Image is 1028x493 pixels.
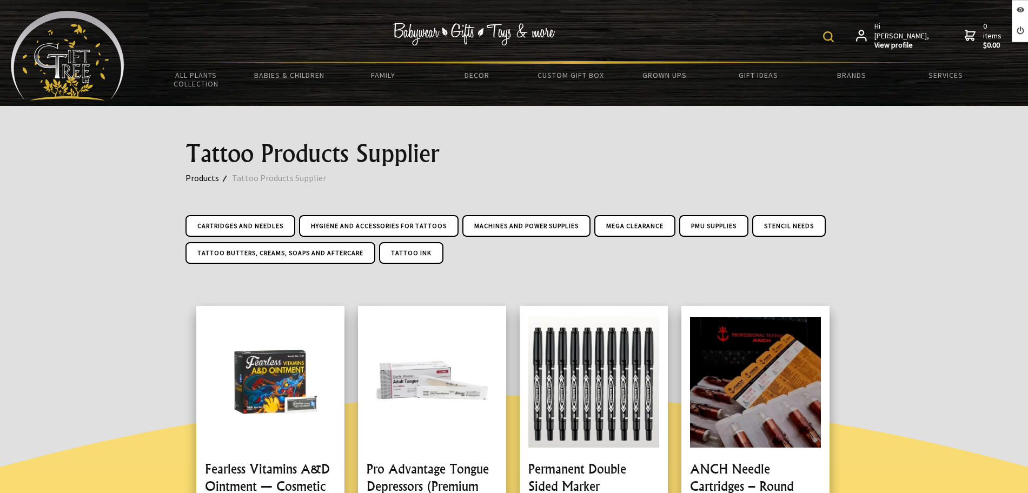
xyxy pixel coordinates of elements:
a: Gift Ideas [711,64,805,86]
h1: Tattoo Products Supplier [185,141,843,166]
a: All Plants Collection [149,64,243,95]
img: product search [823,31,834,42]
a: Custom Gift Box [524,64,618,86]
a: Tattoo Butters, Creams, Soaps and Aftercare [185,242,375,264]
a: Grown Ups [618,64,711,86]
a: Brands [805,64,899,86]
a: Tattoo Ink [379,242,443,264]
a: Machines and Power Supplies [462,215,591,237]
img: Babyware - Gifts - Toys and more... [11,11,124,101]
img: Babywear - Gifts - Toys & more [393,23,555,45]
a: Services [899,64,992,86]
a: 0 items$0.00 [965,22,1004,50]
a: Hi [PERSON_NAME],View profile [856,22,930,50]
a: Cartridges and Needles [185,215,295,237]
strong: $0.00 [983,41,1004,50]
a: Decor [430,64,523,86]
a: Family [336,64,430,86]
span: Hi [PERSON_NAME], [874,22,930,50]
span: 0 items [983,21,1004,50]
a: PMU Supplies [679,215,748,237]
a: Stencil Needs [752,215,826,237]
strong: View profile [874,41,930,50]
a: Tattoo Products Supplier [232,171,339,185]
a: Mega Clearance [594,215,675,237]
a: Babies & Children [243,64,336,86]
a: Hygiene and Accessories for Tattoos [299,215,459,237]
a: Products [185,171,232,185]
